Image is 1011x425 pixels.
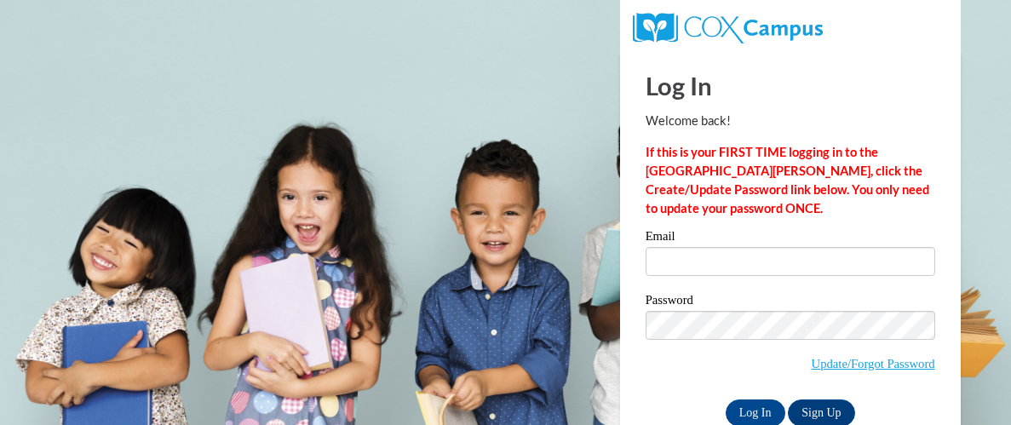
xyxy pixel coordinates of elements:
[633,20,823,34] a: COX Campus
[646,230,935,247] label: Email
[646,112,935,130] p: Welcome back!
[646,294,935,311] label: Password
[646,145,929,215] strong: If this is your FIRST TIME logging in to the [GEOGRAPHIC_DATA][PERSON_NAME], click the Create/Upd...
[633,13,823,43] img: COX Campus
[812,357,935,370] a: Update/Forgot Password
[646,68,935,103] h1: Log In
